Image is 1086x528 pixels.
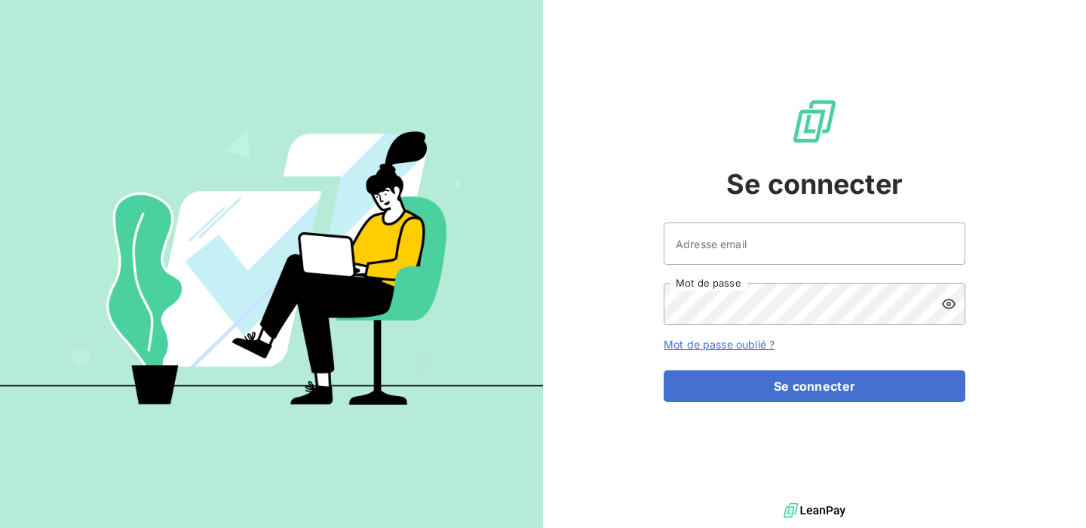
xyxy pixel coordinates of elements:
button: Se connecter [664,370,965,402]
input: placeholder [664,223,965,265]
a: Mot de passe oublié ? [664,338,775,351]
span: Se connecter [726,164,903,204]
img: logo [784,499,845,522]
img: Logo LeanPay [790,97,839,146]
